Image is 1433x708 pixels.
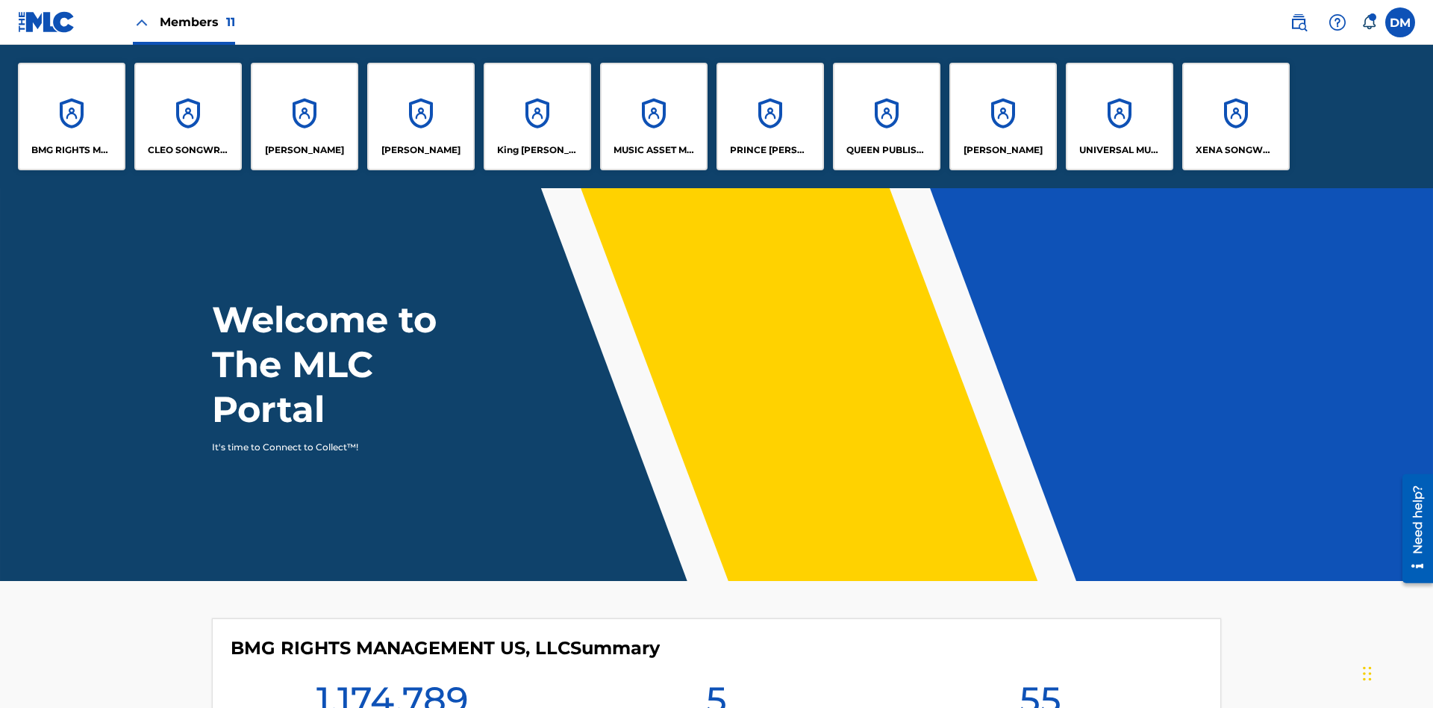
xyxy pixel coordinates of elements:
a: AccountsPRINCE [PERSON_NAME] [716,63,824,170]
p: CLEO SONGWRITER [148,143,229,157]
div: Notifications [1361,15,1376,30]
a: AccountsKing [PERSON_NAME] [484,63,591,170]
div: User Menu [1385,7,1415,37]
h4: BMG RIGHTS MANAGEMENT US, LLC [231,637,660,659]
a: AccountsXENA SONGWRITER [1182,63,1290,170]
p: RONALD MCTESTERSON [964,143,1043,157]
p: XENA SONGWRITER [1196,143,1277,157]
img: Close [133,13,151,31]
a: Accounts[PERSON_NAME] [251,63,358,170]
img: search [1290,13,1308,31]
img: help [1329,13,1346,31]
a: Public Search [1284,7,1314,37]
p: It's time to Connect to Collect™! [212,441,471,454]
h1: Welcome to The MLC Portal [212,297,491,432]
span: 11 [226,15,235,29]
iframe: Chat Widget [1358,636,1433,708]
a: AccountsQUEEN PUBLISHA [833,63,940,170]
p: MUSIC ASSET MANAGEMENT (MAM) [614,143,695,157]
p: PRINCE MCTESTERSON [730,143,811,157]
img: MLC Logo [18,11,75,33]
div: Drag [1363,651,1372,696]
p: QUEEN PUBLISHA [846,143,928,157]
a: AccountsBMG RIGHTS MANAGEMENT US, LLC [18,63,125,170]
iframe: Resource Center [1391,468,1433,591]
p: EYAMA MCSINGER [381,143,461,157]
p: ELVIS COSTELLO [265,143,344,157]
p: BMG RIGHTS MANAGEMENT US, LLC [31,143,113,157]
span: Members [160,13,235,31]
a: Accounts[PERSON_NAME] [949,63,1057,170]
a: AccountsCLEO SONGWRITER [134,63,242,170]
a: AccountsMUSIC ASSET MANAGEMENT (MAM) [600,63,708,170]
p: UNIVERSAL MUSIC PUB GROUP [1079,143,1161,157]
a: Accounts[PERSON_NAME] [367,63,475,170]
div: Help [1323,7,1352,37]
a: AccountsUNIVERSAL MUSIC PUB GROUP [1066,63,1173,170]
p: King McTesterson [497,143,578,157]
